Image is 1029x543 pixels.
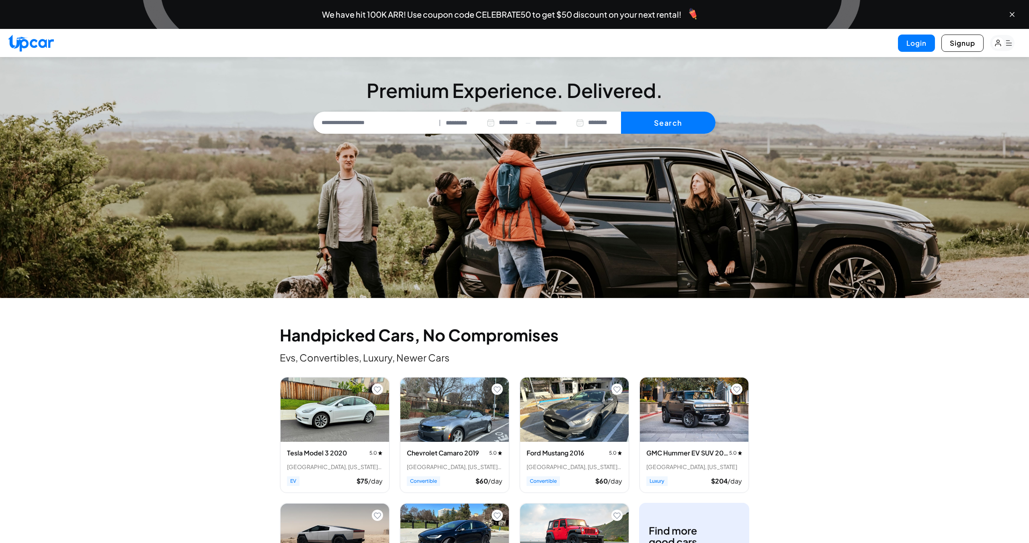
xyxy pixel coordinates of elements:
[1008,10,1016,18] button: Close banner
[281,378,389,442] img: Tesla Model 3 2020
[369,450,383,456] span: 5.0
[525,118,531,127] span: —
[372,384,383,395] button: Add to favorites
[611,510,623,521] button: Add to favorites
[498,451,502,455] img: star
[8,35,54,52] img: Upcar Logo
[527,463,622,471] div: [GEOGRAPHIC_DATA], [US_STATE] • 2 trips
[640,377,749,493] div: View details for GMC Hummer EV SUV 2024
[368,477,383,485] span: /day
[729,450,742,456] span: 5.0
[378,451,383,455] img: star
[488,477,502,485] span: /day
[280,377,389,493] div: View details for Tesla Model 3 2020
[646,463,742,471] div: [GEOGRAPHIC_DATA], [US_STATE]
[640,378,748,442] img: GMC Hummer EV SUV 2024
[492,384,503,395] button: Add to favorites
[400,377,509,493] div: View details for Chevrolet Camaro 2019
[492,510,503,521] button: Add to favorites
[611,384,623,395] button: Add to favorites
[280,351,749,364] p: Evs, Convertibles, Luxury, Newer Cars
[372,510,383,521] button: Add to favorites
[646,448,729,458] h3: GMC Hummer EV SUV 2024
[357,477,368,485] span: $ 75
[595,477,608,485] span: $ 60
[608,477,622,485] span: /day
[520,378,629,442] img: Ford Mustang 2016
[287,448,347,458] h3: Tesla Model 3 2020
[407,448,479,458] h3: Chevrolet Camaro 2019
[520,377,629,493] div: View details for Ford Mustang 2016
[617,451,622,455] img: star
[646,476,668,486] span: Luxury
[287,476,299,486] span: EV
[489,450,502,456] span: 5.0
[731,384,742,395] button: Add to favorites
[527,476,560,486] span: Convertible
[621,112,715,134] button: Search
[400,378,509,442] img: Chevrolet Camaro 2019
[287,463,383,471] div: [GEOGRAPHIC_DATA], [US_STATE] • 11 trips
[941,35,984,52] button: Signup
[407,463,502,471] div: [GEOGRAPHIC_DATA], [US_STATE] • 1 trips
[527,448,584,458] h3: Ford Mustang 2016
[609,450,622,456] span: 5.0
[439,118,441,127] span: |
[728,477,742,485] span: /day
[407,476,440,486] span: Convertible
[322,10,681,18] span: We have hit 100K ARR! Use coupon code CELEBRATE50 to get $50 discount on your next rental!
[711,477,728,485] span: $ 204
[476,477,488,485] span: $ 60
[898,35,935,52] button: Login
[738,451,742,455] img: star
[280,327,749,343] h2: Handpicked Cars, No Compromises
[314,79,715,102] h3: Premium Experience. Delivered.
